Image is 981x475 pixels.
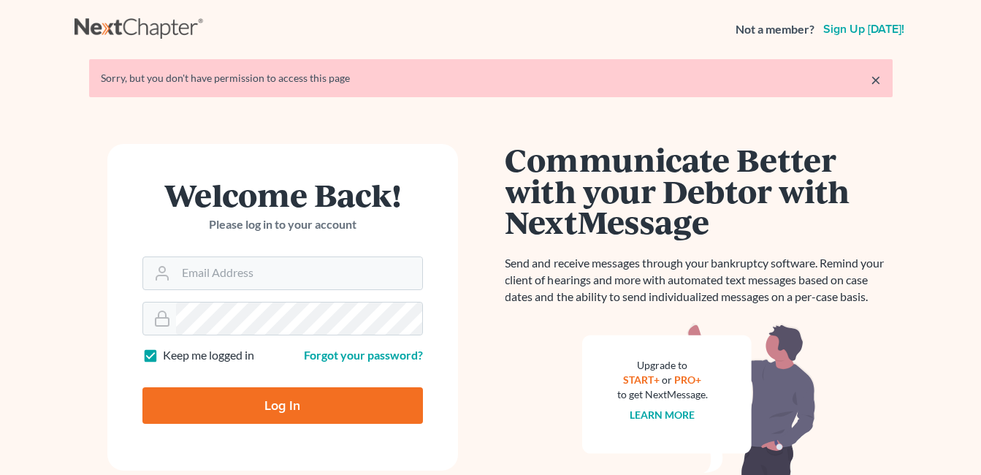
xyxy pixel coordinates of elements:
[142,179,423,210] h1: Welcome Back!
[101,71,881,85] div: Sorry, but you don't have permission to access this page
[662,373,672,386] span: or
[304,348,423,362] a: Forgot your password?
[142,216,423,233] p: Please log in to your account
[617,358,708,373] div: Upgrade to
[505,144,893,237] h1: Communicate Better with your Debtor with NextMessage
[623,373,660,386] a: START+
[505,255,893,305] p: Send and receive messages through your bankruptcy software. Remind your client of hearings and mo...
[736,21,814,38] strong: Not a member?
[630,408,695,421] a: Learn more
[871,71,881,88] a: ×
[674,373,701,386] a: PRO+
[163,347,254,364] label: Keep me logged in
[142,387,423,424] input: Log In
[820,23,907,35] a: Sign up [DATE]!
[176,257,422,289] input: Email Address
[617,387,708,402] div: to get NextMessage.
